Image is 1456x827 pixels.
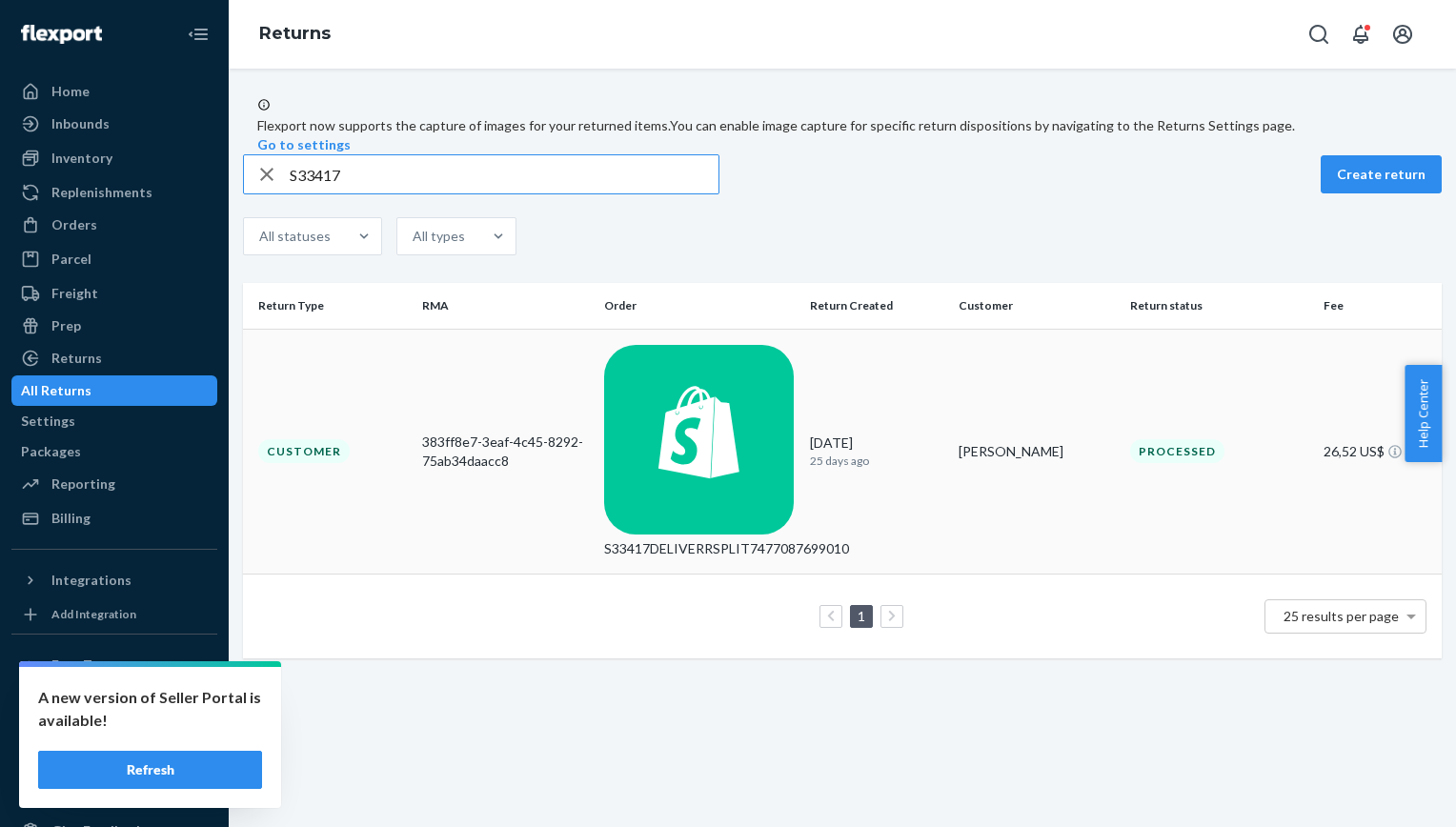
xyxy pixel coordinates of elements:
[258,439,350,463] div: Customer
[51,509,91,528] div: Billing
[11,109,217,139] a: Inbounds
[11,143,217,173] a: Inventory
[1405,365,1442,462] button: Help Center
[1316,283,1442,329] th: Fee
[422,433,590,471] div: 383ff8e7-3eaf-4c45-8292-75ab34daacc8
[290,155,718,193] input: Search returns by rma, id, tracking number
[854,608,869,624] a: Page 1 is your current page
[11,751,217,781] a: Talk to Support
[51,474,115,494] div: Reporting
[11,311,217,341] a: Prep
[51,316,81,335] div: Prep
[259,23,331,44] a: Returns
[21,381,91,400] div: All Returns
[51,656,112,675] div: Fast Tags
[1300,15,1338,53] button: Open Search Box
[11,650,217,680] button: Fast Tags
[597,283,802,329] th: Order
[51,149,112,168] div: Inventory
[1384,15,1422,53] button: Open account menu
[1316,329,1442,575] td: 26,52 US$
[51,606,136,622] div: Add Integration
[413,227,465,246] div: All types
[810,453,943,469] p: 25 days ago
[21,412,75,431] div: Settings
[11,343,217,373] a: Returns
[11,210,217,240] a: Orders
[11,718,217,749] a: Settings
[810,434,943,469] div: [DATE]
[1284,608,1399,624] span: 25 results per page
[21,442,81,461] div: Packages
[11,436,217,467] a: Packages
[604,539,795,558] div: S33417DELIVERRSPLIT7477087699010
[670,117,1295,133] span: You can enable image capture for specific return dispositions by navigating to the Returns Settin...
[244,7,346,62] ol: breadcrumbs
[951,283,1122,329] th: Customer
[51,114,110,133] div: Inbounds
[11,406,217,436] a: Settings
[51,215,97,234] div: Orders
[1130,439,1224,463] div: Processed
[11,375,217,406] a: All Returns
[11,469,217,499] a: Reporting
[38,751,262,789] button: Refresh
[243,283,415,329] th: Return Type
[11,603,217,626] a: Add Integration
[51,284,98,303] div: Freight
[11,278,217,309] a: Freight
[257,135,351,154] button: Go to settings
[1342,15,1380,53] button: Open notifications
[38,686,262,732] p: A new version of Seller Portal is available!
[11,503,217,534] a: Billing
[11,244,217,274] a: Parcel
[51,571,131,590] div: Integrations
[11,177,217,208] a: Replenishments
[259,227,331,246] div: All statuses
[802,283,951,329] th: Return Created
[959,442,1115,461] div: [PERSON_NAME]
[51,183,152,202] div: Replenishments
[11,565,217,595] button: Integrations
[51,349,102,368] div: Returns
[11,76,217,107] a: Home
[51,82,90,101] div: Home
[21,25,102,44] img: Flexport logo
[11,688,217,711] a: Add Fast Tag
[11,783,217,814] a: Help Center
[179,15,217,53] button: Close Navigation
[1321,155,1442,193] button: Create return
[51,250,91,269] div: Parcel
[415,283,597,329] th: RMA
[1122,283,1317,329] th: Return status
[257,117,670,133] span: Flexport now supports the capture of images for your returned items.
